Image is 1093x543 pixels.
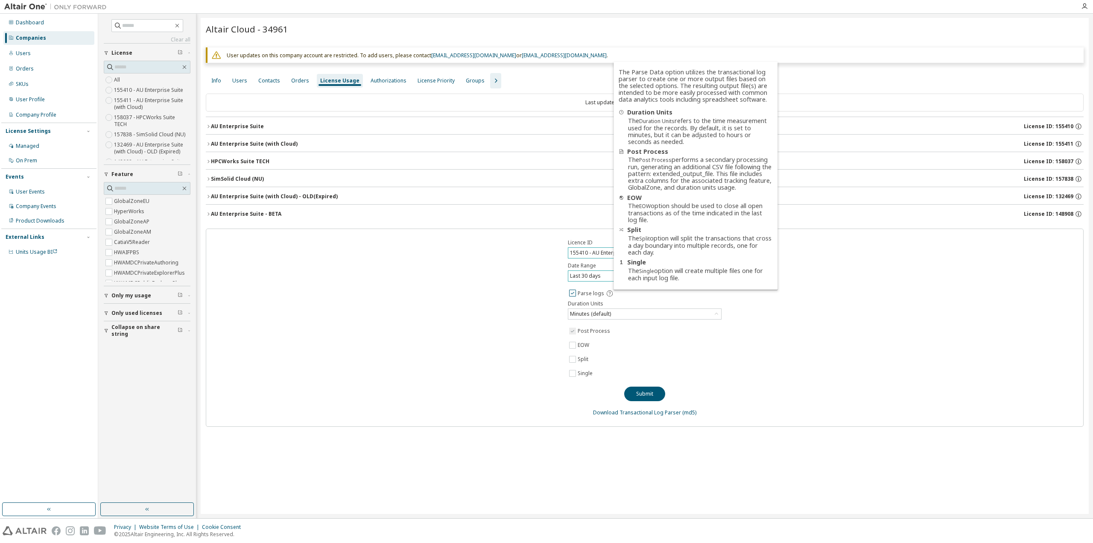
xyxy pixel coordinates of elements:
[206,187,1084,206] button: AU Enterprise Suite (with Cloud) - OLD(Expired)License ID: 132469
[178,50,183,56] span: Clear filter
[1024,193,1073,200] span: License ID: 132469
[639,156,672,164] em: Post Process
[111,324,178,338] span: Collapse on share string
[114,95,190,112] label: 155411 - AU Enterprise Suite (with Cloud)
[114,196,151,206] label: GlobalZoneEU
[114,157,190,174] label: 148908 - AU Enterprise Suite - BETA
[111,50,132,56] span: License
[178,310,183,317] span: Clear filter
[104,321,190,340] button: Collapse on share string
[619,109,772,116] div: Duration Units
[619,68,772,103] div: The Parse Data option utilizes the transactional log parser to create one or more output files ba...
[568,271,721,281] div: Last 30 days
[569,248,640,258] div: 155410 - AU Enterprise Suite
[291,77,309,84] div: Orders
[628,235,772,256] div: The option will split the transactions that cross a day boundary into multiple records, one for e...
[206,94,1084,112] div: Last updated at: [DATE] 02:52 PM GMT+9
[569,271,602,281] div: Last 30 days
[16,19,44,26] div: Dashboard
[593,409,681,416] a: Download Transactional Log Parser
[114,278,184,288] label: HWAMDCPublicExplorerPlus
[211,211,281,217] div: AU Enterprise Suite - BETA
[16,143,39,150] div: Managed
[522,52,607,59] a: [EMAIL_ADDRESS][DOMAIN_NAME]
[206,205,1084,223] button: AU Enterprise Suite - BETALicense ID: 148908
[578,340,591,350] label: EOW
[114,217,151,227] label: GlobalZoneAP
[16,112,56,118] div: Company Profile
[111,310,162,317] span: Only used licenses
[114,247,141,258] label: HWAIFPBS
[16,157,37,164] div: On Prem
[211,123,264,130] div: AU Enterprise Suite
[139,524,202,531] div: Website Terms of Use
[6,128,51,135] div: License Settings
[1024,123,1073,130] span: License ID: 155410
[114,206,146,217] label: HyperWorks
[178,292,183,299] span: Clear filter
[206,152,1084,171] button: HPCWorks Suite TECHLicense ID: 158037
[211,141,298,147] div: AU Enterprise Suite (with Cloud)
[1024,211,1073,217] span: License ID: 148908
[16,50,31,57] div: Users
[568,309,721,319] div: Minutes (default)
[232,77,247,84] div: Users
[114,524,139,531] div: Privacy
[568,300,722,307] label: Duration Units
[4,3,111,11] img: Altair One
[371,77,406,84] div: Authorizations
[206,135,1084,153] button: AU Enterprise Suite (with Cloud)License ID: 155411
[114,268,187,278] label: HWAMDCPrivateExplorerPlus
[114,85,185,95] label: 155410 - AU Enterprise Suite
[628,203,772,223] div: The option should be used to close all open transactions as of the time indicated in the last log...
[639,267,654,274] em: Single
[16,35,46,41] div: Companies
[104,304,190,323] button: Only used licenses
[568,239,722,246] label: Licence ID
[94,526,106,535] img: youtube.svg
[111,292,151,299] span: Only my usage
[578,354,590,364] label: Split
[16,96,45,103] div: User Profile
[178,171,183,178] span: Clear filter
[6,234,44,241] div: External Links
[619,148,772,155] div: Post Process
[202,524,246,531] div: Cookie Consent
[16,217,64,224] div: Product Downloads
[639,117,675,124] em: Duration Units
[3,526,47,535] img: altair_logo.svg
[418,77,455,84] div: License Priority
[628,156,772,191] div: The performs a secondary processing run, generating an additional CSV file following the pattern:...
[111,171,133,178] span: Feature
[628,117,772,145] div: The refers to the time measurement used for the records. By default, it is set to minutes, but it...
[431,52,516,59] a: [EMAIL_ADDRESS][DOMAIN_NAME]
[206,23,288,35] span: Altair Cloud - 34961
[1024,176,1073,182] span: License ID: 157838
[16,188,45,195] div: User Events
[639,235,650,242] em: Split
[114,237,152,247] label: CatiaV5Reader
[569,309,612,319] div: Minutes (default)
[568,248,721,258] div: 155410 - AU Enterprise Suite
[16,81,29,88] div: SKUs
[114,531,246,538] p: © 2025 Altair Engineering, Inc. All Rights Reserved.
[227,52,608,59] span: User updates on this company account are restricted. To add users, please contact or .
[206,117,1084,136] button: AU Enterprise SuiteLicense ID: 155410
[114,140,190,157] label: 132469 - AU Enterprise Suite (with Cloud) - OLD (Expired)
[114,112,190,129] label: 158037 - HPCWorks Suite TECH
[320,77,359,84] div: License Usage
[578,368,594,379] label: Single
[16,203,56,210] div: Company Events
[114,75,122,85] label: All
[178,327,183,334] span: Clear filter
[104,286,190,305] button: Only my usage
[66,526,75,535] img: instagram.svg
[114,258,180,268] label: HWAMDCPrivateAuthoring
[211,77,221,84] div: Info
[466,77,485,84] div: Groups
[80,526,89,535] img: linkedin.svg
[628,267,772,281] div: The option will create multiple files one for each input log file.
[682,409,696,416] a: (md5)
[52,526,61,535] img: facebook.svg
[578,290,604,297] span: Parse logs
